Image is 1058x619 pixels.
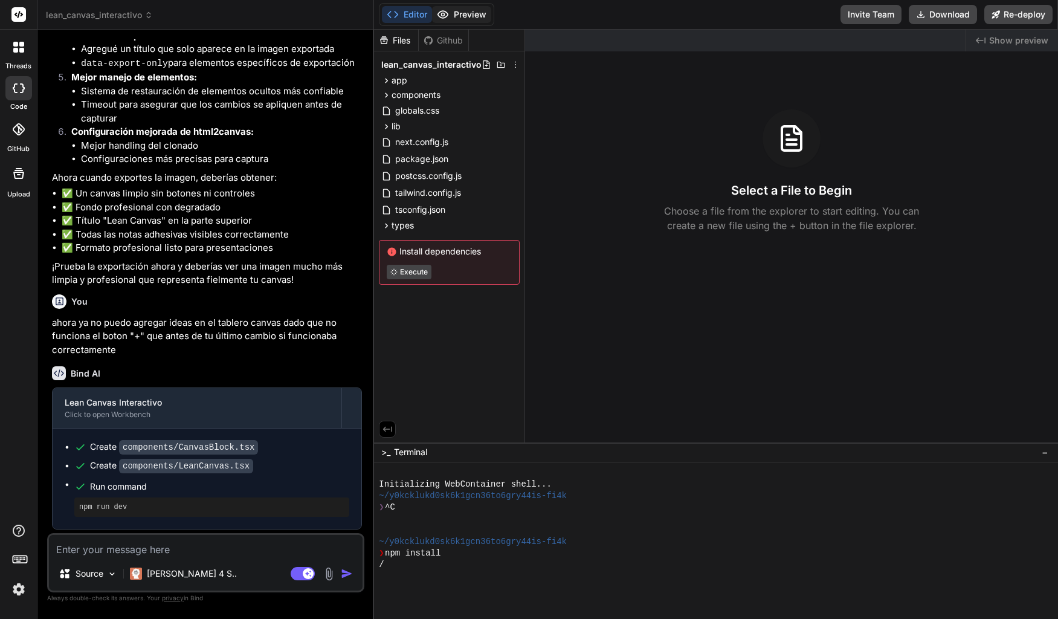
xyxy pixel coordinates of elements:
[10,102,27,112] label: code
[79,502,344,512] pre: npm run dev
[71,30,179,41] strong: Título en la exportación:
[90,459,253,472] div: Create
[71,71,197,83] strong: Mejor manejo de elementos:
[90,481,349,493] span: Run command
[392,219,414,232] span: types
[1042,446,1048,458] span: −
[394,186,462,200] span: tailwind.config.js
[731,182,852,199] h3: Select a File to Begin
[379,490,567,502] span: ~/y0kcklukd0sk6k1gcn36to6gry44is-fi4k
[7,144,30,154] label: GitHub
[81,56,362,71] li: para elementos específicos de exportación
[387,265,431,279] button: Execute
[379,559,384,571] span: /
[381,59,482,71] span: lean_canvas_interactivo
[379,536,567,548] span: ~/y0kcklukd0sk6k1gcn36to6gry44is-fi4k
[76,568,103,580] p: Source
[394,169,463,183] span: postcss.config.js
[322,567,336,581] img: attachment
[379,502,385,513] span: ❯
[46,9,153,21] span: lean_canvas_interactivo
[840,5,902,24] button: Invite Team
[107,569,117,579] img: Pick Models
[341,568,353,580] img: icon
[1039,442,1051,462] button: −
[381,446,390,458] span: >_
[47,592,364,604] p: Always double-check its answers. Your in Bind
[81,98,362,125] li: Timeout para asegurar que los cambios se apliquen antes de capturar
[52,316,362,357] p: ahora ya no puedo agregar ideas en el tablero canvas dado que no funciona el boton "+" que antes ...
[81,42,362,56] li: Agregué un título que solo aparece en la imagen exportada
[52,260,362,287] p: ¡Prueba la exportación ahora y deberías ver una imagen mucho más limpia y profesional que represe...
[385,502,395,513] span: ^C
[119,440,258,455] code: components/CanvasBlock.tsx
[62,241,362,255] li: ✅ Formato profesional listo para presentaciones
[385,548,440,559] span: npm install
[81,139,362,153] li: Mejor handling del clonado
[394,103,440,118] span: globals.css
[392,89,440,101] span: components
[71,368,100,380] h6: Bind AI
[65,397,329,409] div: Lean Canvas Interactivo
[394,135,450,149] span: next.config.js
[382,6,432,23] button: Editor
[909,5,977,24] button: Download
[52,171,362,185] p: Ahora cuando exportes la imagen, deberías obtener:
[119,459,253,473] code: components/LeanCanvas.tsx
[392,74,407,86] span: app
[62,228,362,242] li: ✅ Todas las notas adhesivas visibles correctamente
[5,61,31,71] label: threads
[394,446,427,458] span: Terminal
[62,187,362,201] li: ✅ Un canvas limpio sin botones ni controles
[147,568,237,580] p: [PERSON_NAME] 4 S..
[432,6,491,23] button: Preview
[394,203,447,217] span: tsconfig.json
[81,152,362,166] li: Configuraciones más precisas para captura
[90,441,258,453] div: Create
[379,548,385,559] span: ❯
[62,201,362,215] li: ✅ Fondo profesional con degradado
[162,594,184,601] span: privacy
[7,189,30,199] label: Upload
[81,59,168,69] code: data-export-only
[984,5,1053,24] button: Re-deploy
[8,579,29,600] img: settings
[71,126,254,137] strong: Configuración mejorada de html2canvas:
[392,120,401,132] span: lib
[62,214,362,228] li: ✅ Título "Lean Canvas" en la parte superior
[71,296,88,308] h6: You
[419,34,468,47] div: Github
[394,152,450,166] span: package.json
[374,34,418,47] div: Files
[379,479,551,490] span: Initializing WebContainer shell...
[130,568,142,580] img: Claude 4 Sonnet
[53,388,341,428] button: Lean Canvas InteractivoClick to open Workbench
[65,410,329,420] div: Click to open Workbench
[989,34,1048,47] span: Show preview
[656,204,927,233] p: Choose a file from the explorer to start editing. You can create a new file using the + button in...
[81,85,362,99] li: Sistema de restauración de elementos ocultos más confiable
[387,245,512,258] span: Install dependencies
